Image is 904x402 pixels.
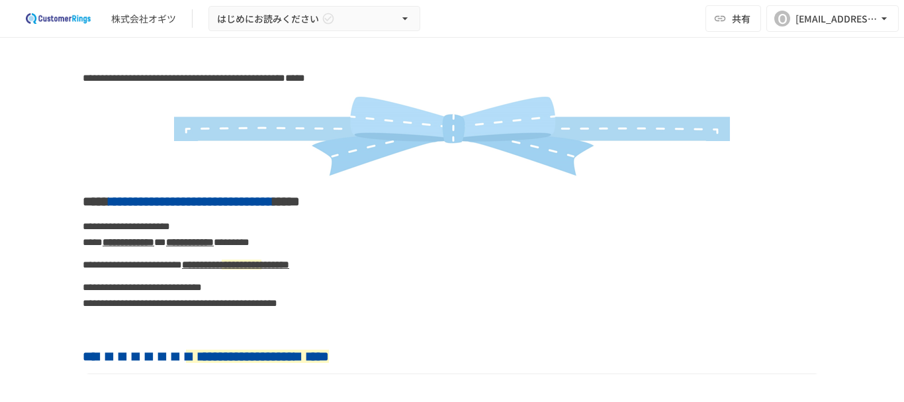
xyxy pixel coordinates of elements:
[766,5,899,32] button: O[EMAIL_ADDRESS][DOMAIN_NAME]
[795,11,878,27] div: [EMAIL_ADDRESS][DOMAIN_NAME]
[208,6,420,32] button: はじめにお読みください
[217,11,319,27] span: はじめにお読みください
[774,11,790,26] div: O
[131,93,773,179] img: Ddkbq4okBfCbQBHdoxFEAQXocsBjeRHF5Vl1sBcGsuM
[705,5,761,32] button: 共有
[16,8,101,29] img: 2eEvPB0nRDFhy0583kMjGN2Zv6C2P7ZKCFl8C3CzR0M
[111,12,176,26] div: 株式会社オギツ
[732,11,750,26] span: 共有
